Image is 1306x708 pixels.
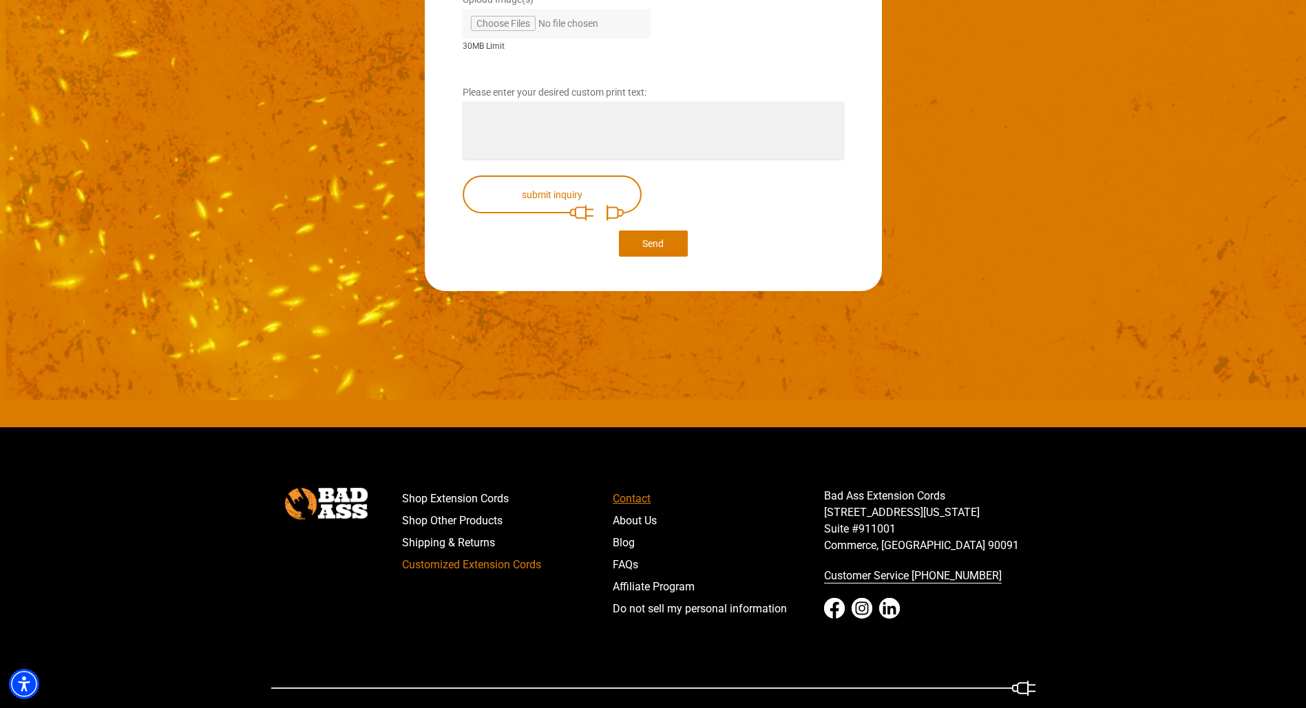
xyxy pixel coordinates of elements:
[824,598,845,619] a: Facebook - open in a new tab
[463,40,650,52] small: 30MB Limit
[463,175,642,214] button: submit inquiry
[402,554,613,576] a: Customized Extension Cords
[613,554,824,576] a: FAQs
[879,598,900,619] a: LinkedIn - open in a new tab
[402,510,613,532] a: Shop Other Products
[852,598,872,619] a: Instagram - open in a new tab
[824,565,1035,587] a: call 833-674-1699
[619,230,688,257] button: Send
[613,598,824,620] a: Do not sell my personal information
[613,532,824,554] a: Blog
[463,87,646,98] span: Please enter your desired custom print text:
[9,669,39,699] div: Accessibility Menu
[824,488,1035,554] p: Bad Ass Extension Cords [STREET_ADDRESS][US_STATE] Suite #911001 Commerce, [GEOGRAPHIC_DATA] 90091
[402,488,613,510] a: Shop Extension Cords
[285,488,368,519] img: Bad Ass Extension Cords
[402,532,613,554] a: Shipping & Returns
[613,488,824,510] a: Contact
[613,576,824,598] a: Affiliate Program
[613,510,824,532] a: About Us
